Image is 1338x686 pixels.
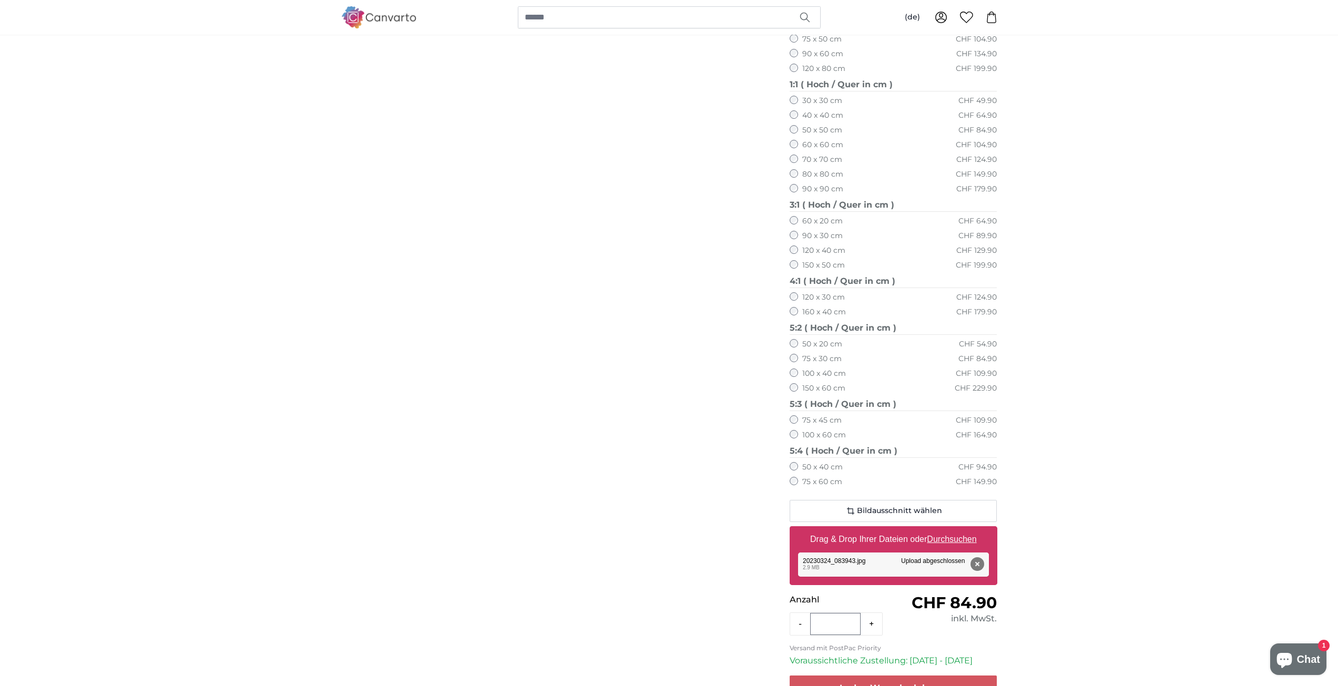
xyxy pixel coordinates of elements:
[956,430,997,441] div: CHF 164.90
[790,78,997,91] legend: 1:1 ( Hoch / Quer in cm )
[958,354,997,364] div: CHF 84.90
[956,260,997,271] div: CHF 199.90
[956,368,997,379] div: CHF 109.90
[790,445,997,458] legend: 5:4 ( Hoch / Quer in cm )
[857,506,942,516] span: Bildausschnitt wählen
[959,339,997,350] div: CHF 54.90
[802,125,842,136] label: 50 x 50 cm
[955,383,997,394] div: CHF 229.90
[802,64,845,74] label: 120 x 80 cm
[896,8,928,27] button: (de)
[802,260,845,271] label: 150 x 50 cm
[861,613,882,634] button: +
[956,140,997,150] div: CHF 104.90
[802,462,843,473] label: 50 x 40 cm
[956,49,997,59] div: CHF 134.90
[802,96,842,106] label: 30 x 30 cm
[790,644,997,652] p: Versand mit PostPac Priority
[958,96,997,106] div: CHF 49.90
[912,593,997,612] span: CHF 84.90
[802,34,842,45] label: 75 x 50 cm
[790,613,810,634] button: -
[956,477,997,487] div: CHF 149.90
[802,339,842,350] label: 50 x 20 cm
[927,535,976,544] u: Durchsuchen
[802,245,845,256] label: 120 x 40 cm
[956,155,997,165] div: CHF 124.90
[956,184,997,194] div: CHF 179.90
[790,654,997,667] p: Voraussichtliche Zustellung: [DATE] - [DATE]
[802,430,846,441] label: 100 x 60 cm
[790,500,997,522] button: Bildausschnitt wählen
[956,292,997,303] div: CHF 124.90
[790,322,997,335] legend: 5:2 ( Hoch / Quer in cm )
[802,169,843,180] label: 80 x 80 cm
[802,140,843,150] label: 60 x 60 cm
[802,383,845,394] label: 150 x 60 cm
[958,462,997,473] div: CHF 94.90
[958,110,997,121] div: CHF 64.90
[956,64,997,74] div: CHF 199.90
[956,245,997,256] div: CHF 129.90
[893,612,997,625] div: inkl. MwSt.
[802,368,846,379] label: 100 x 40 cm
[790,199,997,212] legend: 3:1 ( Hoch / Quer in cm )
[802,477,842,487] label: 75 x 60 cm
[806,529,981,550] label: Drag & Drop Ihrer Dateien oder
[802,231,843,241] label: 90 x 30 cm
[958,125,997,136] div: CHF 84.90
[802,49,843,59] label: 90 x 60 cm
[956,307,997,318] div: CHF 179.90
[802,110,843,121] label: 40 x 40 cm
[790,275,997,288] legend: 4:1 ( Hoch / Quer in cm )
[802,415,842,426] label: 75 x 45 cm
[956,34,997,45] div: CHF 104.90
[802,216,843,227] label: 60 x 20 cm
[802,307,846,318] label: 160 x 40 cm
[802,354,842,364] label: 75 x 30 cm
[790,593,893,606] p: Anzahl
[958,216,997,227] div: CHF 64.90
[790,398,997,411] legend: 5:3 ( Hoch / Quer in cm )
[958,231,997,241] div: CHF 89.90
[956,415,997,426] div: CHF 109.90
[1267,643,1330,678] inbox-online-store-chat: Onlineshop-Chat von Shopify
[956,169,997,180] div: CHF 149.90
[802,184,843,194] label: 90 x 90 cm
[341,6,417,28] img: Canvarto
[802,292,845,303] label: 120 x 30 cm
[802,155,842,165] label: 70 x 70 cm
